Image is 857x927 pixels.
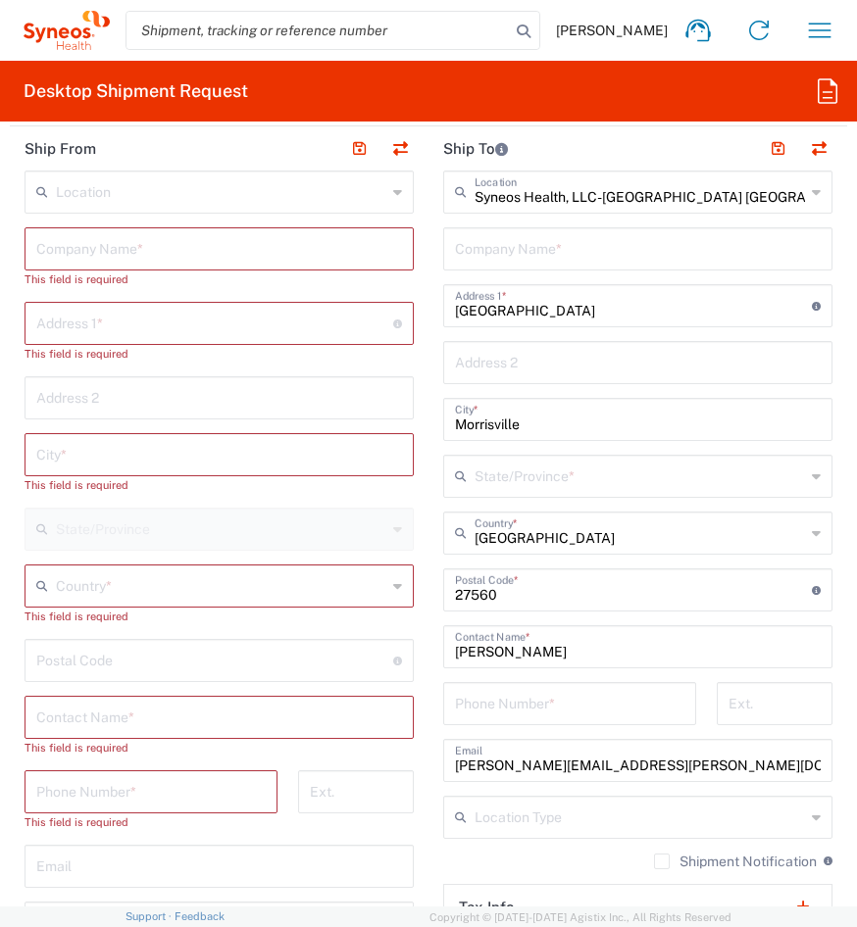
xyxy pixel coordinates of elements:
div: This field is required [25,345,414,363]
a: Feedback [175,910,225,922]
input: Shipment, tracking or reference number [126,12,510,49]
div: This field is required [25,608,414,625]
div: This field is required [25,476,414,494]
h2: Tax Info [459,898,515,917]
div: This field is required [25,270,414,288]
span: [PERSON_NAME] [556,22,668,39]
h2: Ship From [25,139,96,159]
h2: Ship To [443,139,508,159]
a: Support [126,910,175,922]
span: Copyright © [DATE]-[DATE] Agistix Inc., All Rights Reserved [429,908,731,926]
label: Shipment Notification [654,854,817,869]
h2: Desktop Shipment Request [24,79,248,103]
div: This field is required [25,813,277,831]
div: This field is required [25,739,414,756]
